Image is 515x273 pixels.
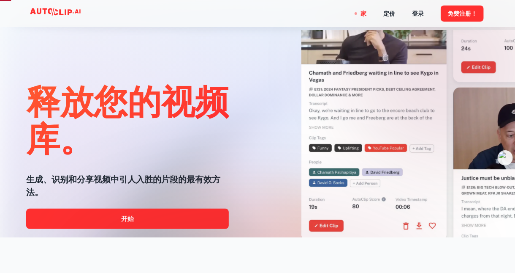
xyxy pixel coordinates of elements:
font: 登录 [412,11,424,17]
font: 定价 [383,11,395,17]
button: 免费注册！ [441,6,484,21]
font: 免费注册！ [447,11,477,17]
a: 开始 [26,209,229,229]
font: 家 [360,11,366,17]
font: 释放您的视频库。 [26,80,229,158]
font: 生成、识别和分享视频中引人入胜的片段的最有效方法。 [26,174,220,197]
